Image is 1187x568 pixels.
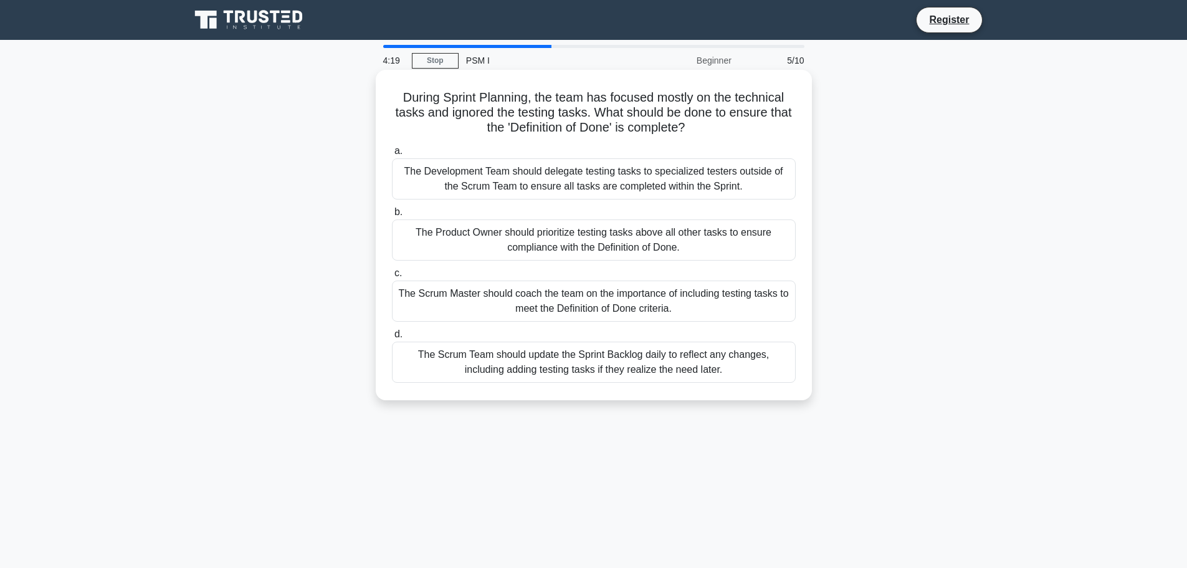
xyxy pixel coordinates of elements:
[412,53,459,69] a: Stop
[392,158,796,200] div: The Development Team should delegate testing tasks to specialized testers outside of the Scrum Te...
[391,90,797,136] h5: During Sprint Planning, the team has focused mostly on the technical tasks and ignored the testin...
[459,48,630,73] div: PSM I
[376,48,412,73] div: 4:19
[392,219,796,261] div: The Product Owner should prioritize testing tasks above all other tasks to ensure compliance with...
[630,48,739,73] div: Beginner
[392,281,796,322] div: The Scrum Master should coach the team on the importance of including testing tasks to meet the D...
[394,267,402,278] span: c.
[739,48,812,73] div: 5/10
[394,145,403,156] span: a.
[392,342,796,383] div: The Scrum Team should update the Sprint Backlog daily to reflect any changes, including adding te...
[922,12,976,27] a: Register
[394,329,403,339] span: d.
[394,206,403,217] span: b.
